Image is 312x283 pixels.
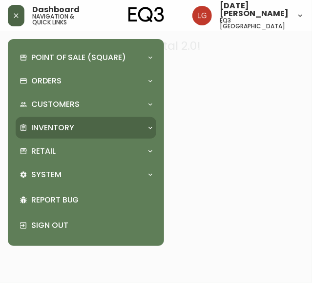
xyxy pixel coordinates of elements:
h5: eq3 [GEOGRAPHIC_DATA] [220,18,289,29]
span: Dashboard [32,6,80,14]
p: System [31,169,62,180]
p: Point of Sale (Square) [31,52,126,63]
p: Customers [31,99,80,110]
img: 2638f148bab13be18035375ceda1d187 [192,6,212,25]
img: logo [128,7,165,22]
div: Point of Sale (Square) [16,47,156,68]
div: Sign Out [16,213,156,238]
div: Report Bug [16,187,156,213]
div: System [16,164,156,185]
div: Orders [16,70,156,92]
div: Customers [16,94,156,115]
p: Sign Out [31,220,152,231]
div: Retail [16,141,156,162]
p: Report Bug [31,195,152,205]
p: Orders [31,76,62,86]
h5: navigation & quick links [32,14,92,25]
div: Inventory [16,117,156,139]
p: Retail [31,146,56,157]
span: [DATE][PERSON_NAME] [220,2,289,18]
p: Inventory [31,122,74,133]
